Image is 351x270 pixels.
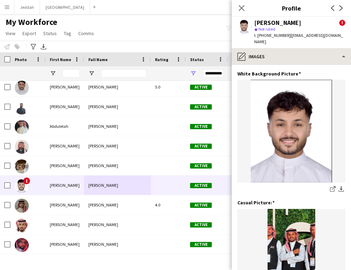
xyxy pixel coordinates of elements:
span: [PERSON_NAME] [88,222,118,227]
span: Status [190,57,204,62]
a: View [3,29,18,38]
span: t. [PHONE_NUMBER] [254,33,291,38]
div: [GEOGRAPHIC_DATA] [228,195,270,215]
img: Abdullah Almaslukhi [15,199,29,213]
a: Comms [75,29,97,38]
button: Open Filter Menu [88,70,95,77]
button: Open Filter Menu [50,70,56,77]
button: Open Filter Menu [190,70,196,77]
span: [PERSON_NAME] [88,183,118,188]
div: [PERSON_NAME] [46,97,84,116]
div: [GEOGRAPHIC_DATA] [228,117,270,136]
div: 5.0 [151,77,186,97]
img: Abdullah AlKasih [15,179,29,193]
h3: Casual Picture: [237,199,275,206]
app-action-btn: Export XLSX [39,42,48,51]
span: Active [190,163,212,169]
span: [PERSON_NAME] [88,104,118,109]
span: Full Name [88,57,108,62]
div: [PERSON_NAME] [46,215,84,234]
span: First Name [50,57,71,62]
span: ! [339,20,345,26]
span: Photo [15,57,27,62]
div: Jeddah [228,77,270,97]
img: Abdullah Alaudini [15,140,29,154]
span: Active [190,124,212,129]
img: IMG_9213.jpeg [237,80,345,183]
div: Jeddah [228,97,270,116]
span: Rating [155,57,168,62]
img: Abdullah Alfadhel [15,159,29,173]
button: [GEOGRAPHIC_DATA] [40,0,90,14]
div: [PERSON_NAME] [46,156,84,175]
span: | [EMAIL_ADDRESS][DOMAIN_NAME] [254,33,343,44]
span: Active [190,242,212,247]
h3: Profile [232,4,351,13]
div: [PERSON_NAME] [46,195,84,215]
button: Jeddah [14,0,40,14]
span: View [6,30,15,37]
span: [PERSON_NAME] [88,202,118,208]
div: Abdulelah [46,117,84,136]
h3: White Background Picture [237,71,301,77]
div: 4.0 [151,195,186,215]
div: Jeddah [228,215,270,234]
span: Status [43,30,57,37]
span: ! [23,177,30,184]
span: Tag [64,30,71,37]
span: My Workforce [6,17,57,27]
span: [PERSON_NAME] [88,163,118,168]
input: First Name Filter Input [62,69,80,78]
span: Active [190,85,212,90]
span: Active [190,222,212,228]
a: Export [20,29,39,38]
div: [PERSON_NAME] [254,20,301,26]
img: Abdulaziz Ibrahim [15,81,29,95]
img: Abdulaziz Mohammed [15,100,29,114]
span: Active [190,104,212,110]
a: Tag [61,29,74,38]
span: [PERSON_NAME] [88,84,118,90]
span: Active [190,183,212,188]
div: [PERSON_NAME] [46,176,84,195]
div: Jeddah [228,176,270,195]
span: [PERSON_NAME] [88,143,118,149]
span: Not rated [258,26,275,32]
span: [PERSON_NAME] [88,124,118,129]
img: Abdulelah Khalid [15,120,29,134]
span: Comms [78,30,94,37]
img: Abdullah AlQarni [15,218,29,232]
span: Active [190,203,212,208]
img: Abdullah Assiri [15,238,29,252]
input: Full Name Filter Input [101,69,147,78]
span: [PERSON_NAME] [88,242,118,247]
div: Qatif [228,156,270,175]
a: Status [40,29,60,38]
div: [GEOGRAPHIC_DATA] [228,136,270,156]
div: Images [232,48,351,65]
app-action-btn: Advanced filters [29,42,38,51]
div: Dhahran [228,235,270,254]
span: Export [22,30,36,37]
div: [PERSON_NAME] [46,235,84,254]
span: Active [190,144,212,149]
div: [PERSON_NAME] [46,136,84,156]
div: [PERSON_NAME] [46,77,84,97]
